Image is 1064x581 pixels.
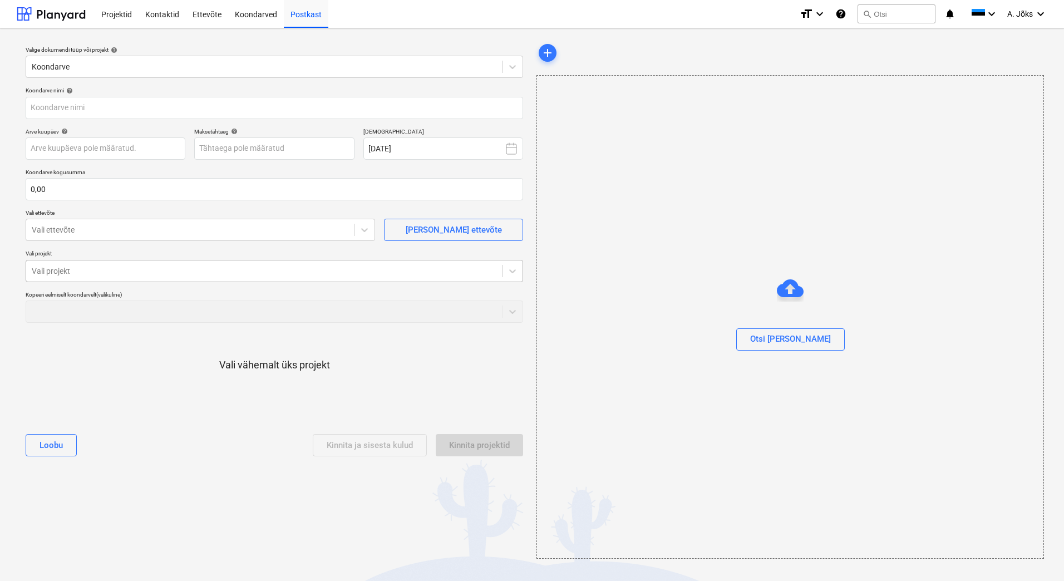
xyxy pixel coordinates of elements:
p: [DEMOGRAPHIC_DATA] [363,128,523,137]
button: [DATE] [363,137,523,160]
div: Maksetähtaeg [194,128,354,135]
button: Otsi [858,4,935,23]
i: keyboard_arrow_down [1034,7,1047,21]
i: keyboard_arrow_down [813,7,826,21]
iframe: Chat Widget [1008,528,1064,581]
p: Vali ettevõte [26,209,375,219]
p: Vali vähemalt üks projekt [219,358,330,372]
div: Koondarve nimi [26,87,523,94]
div: Otsi [PERSON_NAME] [750,332,831,346]
input: Tähtaega pole määratud [194,137,354,160]
button: Otsi [PERSON_NAME] [736,328,845,351]
button: Loobu [26,434,77,456]
div: Kopeeri eelmiselt koondarvelt (valikuline) [26,291,523,298]
span: help [59,128,68,135]
div: Loobu [40,438,63,452]
p: Vali projekt [26,250,523,259]
span: help [64,87,73,94]
p: Koondarve kogusumma [26,169,523,178]
span: A. Jõks [1007,9,1033,18]
i: format_size [800,7,813,21]
button: [PERSON_NAME] ettevõte [384,219,523,241]
span: help [109,47,117,53]
i: keyboard_arrow_down [985,7,998,21]
div: Otsi [PERSON_NAME] [536,75,1044,559]
input: Koondarve nimi [26,97,523,119]
span: search [863,9,871,18]
i: notifications [944,7,955,21]
div: Arve kuupäev [26,128,185,135]
div: Valige dokumendi tüüp või projekt [26,46,523,53]
input: Arve kuupäeva pole määratud. [26,137,185,160]
input: Koondarve kogusumma [26,178,523,200]
i: Abikeskus [835,7,846,21]
div: [PERSON_NAME] ettevõte [406,223,502,237]
span: add [541,46,554,60]
span: help [229,128,238,135]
